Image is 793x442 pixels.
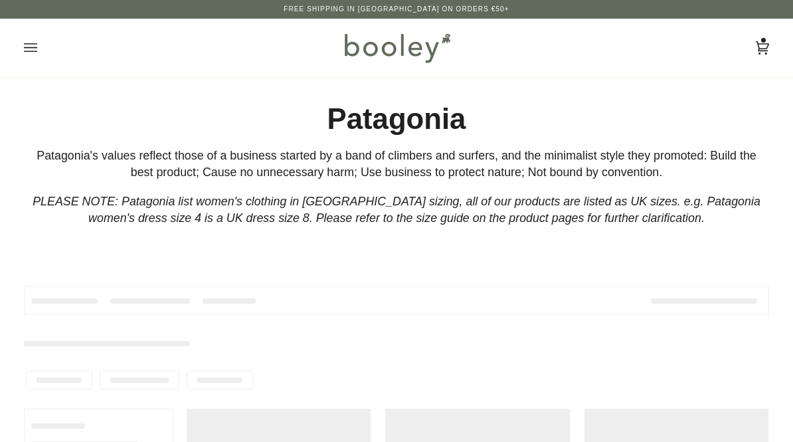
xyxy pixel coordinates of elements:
[33,195,760,225] em: PLEASE NOTE: Patagonia list women's clothing in [GEOGRAPHIC_DATA] sizing, all of our products are...
[284,4,509,15] p: Free Shipping in [GEOGRAPHIC_DATA] on Orders €50+
[24,101,769,138] h1: Patagonia
[24,19,64,77] button: Open menu
[339,29,455,67] img: Booley
[24,148,769,180] div: Patagonia's values reflect those of a business started by a band of climbers and surfers, and the...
